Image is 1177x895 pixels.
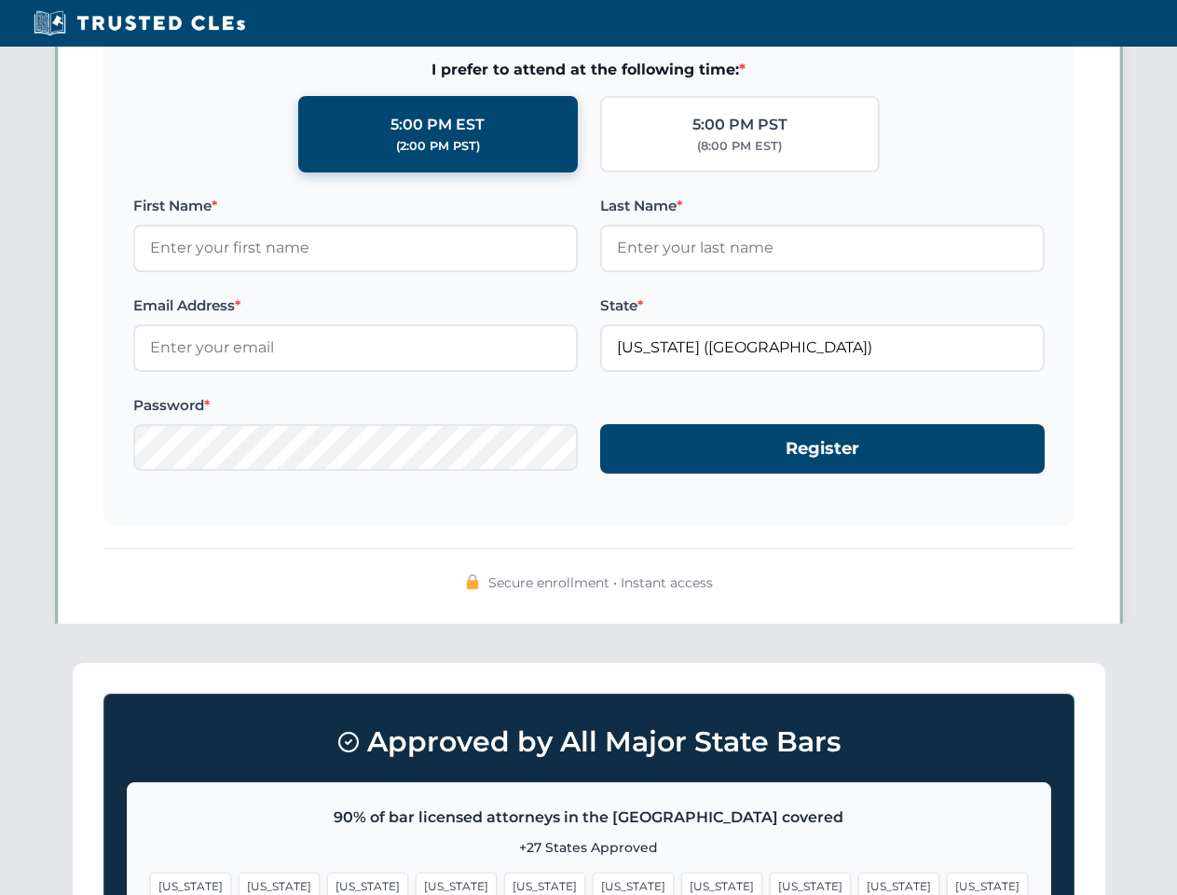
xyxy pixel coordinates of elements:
[150,805,1028,830] p: 90% of bar licensed attorneys in the [GEOGRAPHIC_DATA] covered
[600,324,1045,371] input: Florida (FL)
[600,424,1045,474] button: Register
[600,225,1045,271] input: Enter your last name
[390,113,485,137] div: 5:00 PM EST
[697,137,782,156] div: (8:00 PM EST)
[133,58,1045,82] span: I prefer to attend at the following time:
[488,572,713,593] span: Secure enrollment • Instant access
[465,574,480,589] img: 🔒
[133,295,578,317] label: Email Address
[127,717,1051,767] h3: Approved by All Major State Bars
[133,394,578,417] label: Password
[150,837,1028,858] p: +27 States Approved
[133,324,578,371] input: Enter your email
[600,195,1045,217] label: Last Name
[396,137,480,156] div: (2:00 PM PST)
[28,9,251,37] img: Trusted CLEs
[133,225,578,271] input: Enter your first name
[692,113,787,137] div: 5:00 PM PST
[133,195,578,217] label: First Name
[600,295,1045,317] label: State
